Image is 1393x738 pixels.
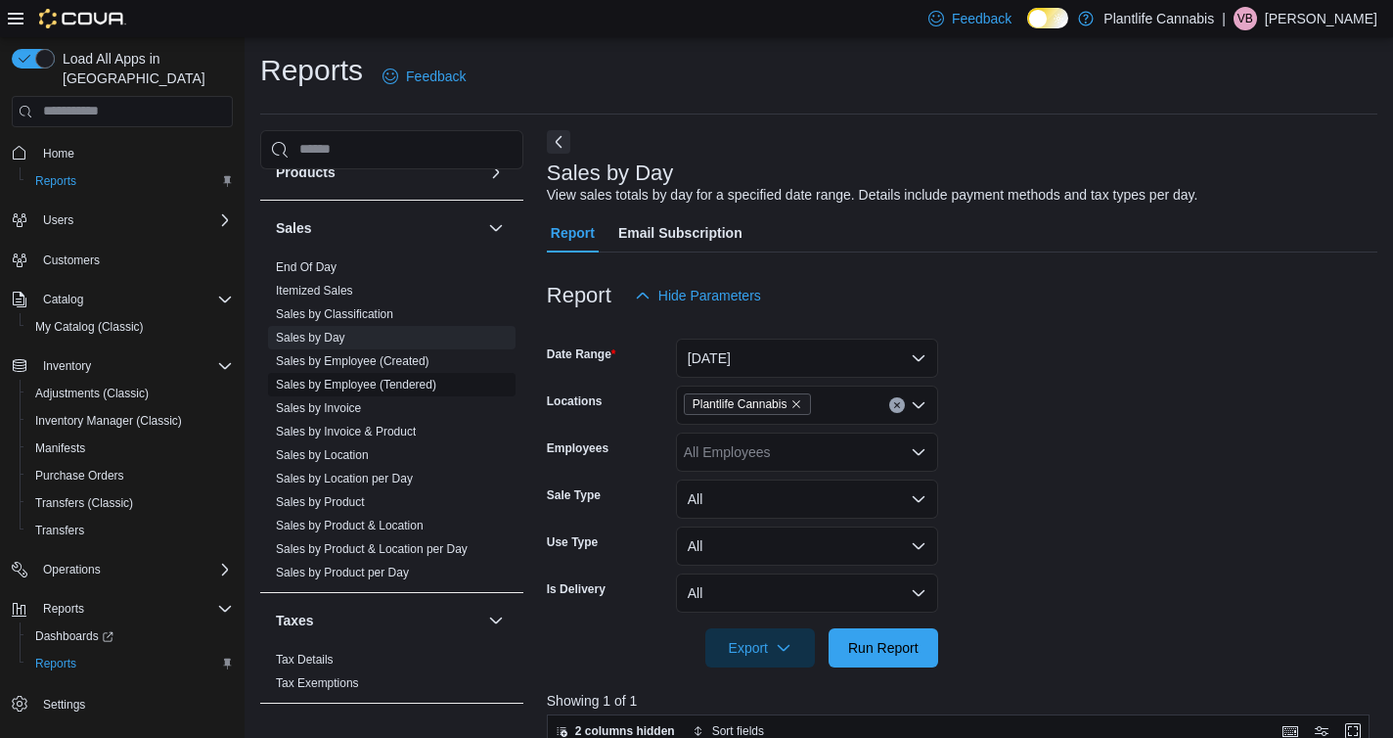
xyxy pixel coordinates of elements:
span: Itemized Sales [276,283,353,299]
a: Dashboards [20,623,241,650]
a: Home [35,142,82,165]
span: Inventory [43,358,91,374]
button: Users [4,207,241,234]
span: Operations [35,558,233,581]
span: Purchase Orders [35,468,124,484]
div: View sales totals by day for a specified date range. Details include payment methods and tax type... [547,185,1198,206]
a: Sales by Invoice [276,401,361,415]
span: Plantlife Cannabis [684,393,812,415]
p: Showing 1 of 1 [547,691,1377,711]
h1: Reports [260,51,363,90]
button: All [676,574,938,613]
span: Dark Mode [1027,28,1028,29]
a: Transfers [27,519,92,542]
a: My Catalog (Classic) [27,315,152,339]
label: Is Delivery [547,581,606,597]
button: Remove Plantlife Cannabis from selection in this group [790,398,802,410]
span: Sales by Product & Location per Day [276,541,468,557]
button: Catalog [35,288,91,311]
label: Use Type [547,534,598,550]
button: Export [705,628,815,668]
button: Hide Parameters [627,276,769,315]
span: Reports [35,173,76,189]
span: End Of Day [276,259,337,275]
span: Load All Apps in [GEOGRAPHIC_DATA] [55,49,233,88]
button: Inventory Manager (Classic) [20,407,241,435]
a: Dashboards [27,624,121,648]
button: Home [4,139,241,167]
span: Sales by Employee (Tendered) [276,377,436,392]
span: Settings [35,691,233,715]
button: Catalog [4,286,241,313]
button: Users [35,208,81,232]
button: Operations [35,558,109,581]
span: Feedback [406,67,466,86]
button: Purchase Orders [20,462,241,489]
span: Inventory Manager (Classic) [35,413,182,429]
span: Settings [43,697,85,713]
span: Sales by Location per Day [276,471,413,486]
p: Plantlife Cannabis [1103,7,1214,30]
span: Hide Parameters [658,286,761,305]
span: Sales by Product & Location [276,518,424,533]
button: Products [484,161,508,184]
span: Report [551,213,595,253]
a: Itemized Sales [276,284,353,298]
span: Customers [43,253,100,268]
a: Manifests [27,437,93,460]
a: Tax Details [276,653,334,667]
span: Transfers (Classic) [27,491,233,515]
span: VB [1237,7,1253,30]
span: My Catalog (Classic) [35,319,144,335]
span: Operations [43,562,101,577]
span: Sales by Product [276,494,365,510]
button: Reports [20,650,241,677]
button: Operations [4,556,241,583]
a: Transfers (Classic) [27,491,141,515]
a: Sales by Product [276,495,365,509]
button: Settings [4,689,241,717]
span: Home [35,141,233,165]
button: Open list of options [911,397,926,413]
button: Taxes [484,609,508,632]
span: Transfers [35,523,84,538]
span: Reports [35,597,233,621]
a: Sales by Product per Day [276,566,409,579]
span: Users [43,212,73,228]
a: Sales by Product & Location per Day [276,542,468,556]
button: [DATE] [676,339,938,378]
span: Reports [43,601,84,617]
p: | [1222,7,1226,30]
button: Adjustments (Classic) [20,380,241,407]
a: Sales by Product & Location [276,519,424,532]
span: Dashboards [27,624,233,648]
span: Sales by Location [276,447,369,463]
button: Reports [20,167,241,195]
a: Sales by Employee (Tendered) [276,378,436,392]
h3: Sales [276,218,312,238]
span: Inventory Manager (Classic) [27,409,233,433]
label: Date Range [547,346,616,362]
button: Taxes [276,611,480,630]
a: Sales by Day [276,331,345,345]
a: Reports [27,169,84,193]
span: Transfers [27,519,233,542]
h3: Report [547,284,611,307]
span: Reports [27,652,233,675]
button: Reports [4,595,241,623]
span: Adjustments (Classic) [35,386,149,401]
button: Open list of options [911,444,926,460]
a: Purchase Orders [27,464,132,487]
button: Transfers [20,517,241,544]
span: Purchase Orders [27,464,233,487]
a: Tax Exemptions [276,676,359,690]
button: Sales [276,218,480,238]
label: Locations [547,393,603,409]
button: Sales [484,216,508,240]
a: Sales by Location [276,448,369,462]
span: Customers [35,248,233,272]
span: Email Subscription [618,213,742,253]
span: Dashboards [35,628,113,644]
span: Sales by Invoice [276,400,361,416]
button: Next [547,130,570,154]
